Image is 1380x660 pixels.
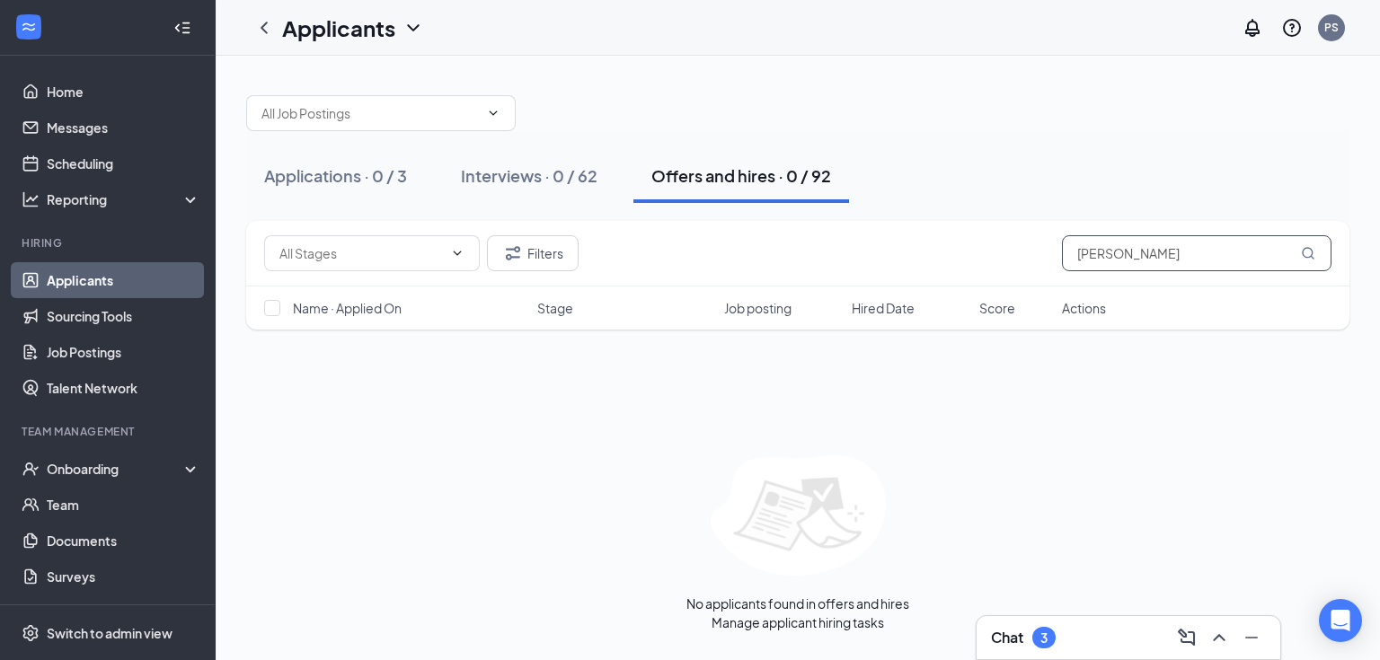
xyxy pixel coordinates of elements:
svg: MagnifyingGlass [1301,246,1315,260]
svg: Filter [502,242,524,264]
button: Minimize [1237,623,1266,652]
svg: Notifications [1242,17,1263,39]
span: Job posting [724,299,792,317]
button: Filter Filters [487,235,579,271]
div: PS [1324,20,1339,35]
div: Hiring [22,235,197,251]
div: Interviews · 0 / 62 [461,164,597,187]
a: Scheduling [47,145,200,181]
a: Documents [47,523,200,559]
div: Applications · 0 / 3 [264,164,407,187]
span: Name · Applied On [293,299,402,317]
svg: Collapse [173,19,191,37]
svg: Minimize [1241,627,1262,648]
input: Search in offers and hires [1062,235,1331,271]
h3: Chat [991,628,1023,647]
div: Switch to admin view [47,624,172,642]
svg: UserCheck [22,460,40,478]
div: Manage applicant hiring tasks [712,613,884,631]
svg: Analysis [22,190,40,208]
h1: Applicants [282,13,395,43]
span: Stage [537,299,573,317]
svg: ComposeMessage [1176,627,1198,648]
img: empty-state [711,455,886,576]
a: Surveys [47,559,200,594]
span: Actions [1062,299,1106,317]
a: Messages [47,110,200,145]
span: Hired Date [852,299,915,317]
span: Score [979,299,1015,317]
a: Job Postings [47,334,200,370]
div: Team Management [22,424,197,439]
input: All Job Postings [261,103,479,123]
svg: Settings [22,624,40,642]
input: All Stages [279,243,443,263]
svg: QuestionInfo [1281,17,1303,39]
svg: ChevronDown [486,106,500,120]
button: ChevronUp [1205,623,1234,652]
div: Reporting [47,190,201,208]
a: Sourcing Tools [47,298,200,334]
button: ComposeMessage [1172,623,1201,652]
svg: ChevronUp [1208,627,1230,648]
div: Onboarding [47,460,185,478]
div: Open Intercom Messenger [1319,599,1362,642]
svg: ChevronDown [402,17,424,39]
div: 3 [1040,630,1048,646]
svg: ChevronDown [450,246,464,260]
div: Offers and hires · 0 / 92 [651,164,831,187]
svg: WorkstreamLogo [20,18,38,36]
div: No applicants found in offers and hires [686,594,909,613]
a: Applicants [47,262,200,298]
a: Home [47,74,200,110]
a: Team [47,487,200,523]
a: Talent Network [47,370,200,406]
svg: ChevronLeft [253,17,275,39]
